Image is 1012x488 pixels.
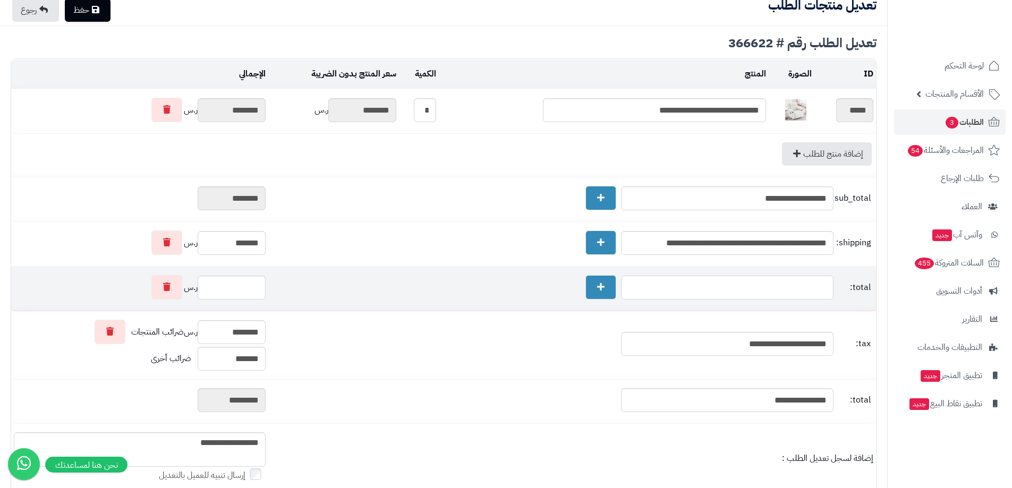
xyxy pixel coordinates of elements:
span: total: [836,394,871,406]
div: ر.س [14,320,266,344]
span: الأقسام والمنتجات [925,87,984,101]
span: طلبات الإرجاع [941,171,984,186]
div: ر.س [14,98,266,122]
a: وآتس آبجديد [894,222,1006,247]
span: تطبيق نقاط البيع [908,396,982,411]
span: جديد [909,398,929,410]
span: جديد [921,370,940,382]
span: أدوات التسويق [936,284,982,298]
a: لوحة التحكم [894,53,1006,79]
img: 1750236935-1-40x40.jpg [785,99,806,121]
a: التطبيقات والخدمات [894,335,1006,360]
a: تطبيق نقاط البيعجديد [894,391,1006,416]
span: العملاء [962,199,982,214]
span: التقارير [962,312,982,327]
a: أدوات التسويق [894,278,1006,304]
td: الإجمالي [11,59,268,89]
div: إضافة لسجل تعديل الطلب : [271,452,873,465]
a: العملاء [894,194,1006,219]
td: سعر المنتج بدون الضريبة [268,59,399,89]
span: total: [836,281,871,294]
span: 3 [946,117,958,129]
span: لوحة التحكم [945,58,984,73]
a: طلبات الإرجاع [894,166,1006,191]
span: المراجعات والأسئلة [907,143,984,158]
label: إرسال تنبيه للعميل بالتعديل [159,469,266,482]
div: تعديل الطلب رقم # 366622 [11,37,877,49]
a: الطلبات3 [894,109,1006,135]
span: جديد [932,229,952,241]
a: التقارير [894,306,1006,332]
td: المنتج [439,59,769,89]
a: تطبيق المتجرجديد [894,363,1006,388]
span: ضرائب المنتجات [131,326,184,338]
span: الطلبات [945,115,984,130]
span: ضرائب أخرى [151,352,191,365]
a: إضافة منتج للطلب [782,142,872,166]
span: sub_total: [836,192,871,204]
span: tax: [836,338,871,350]
td: الكمية [399,59,439,89]
a: السلات المتروكة455 [894,250,1006,276]
span: تطبيق المتجر [920,368,982,383]
input: إرسال تنبيه للعميل بالتعديل [250,468,261,480]
td: ID [814,59,876,89]
div: ر.س [14,275,266,299]
td: الصورة [769,59,815,89]
div: ر.س [14,230,266,255]
div: ر.س [271,98,396,122]
span: 455 [915,258,934,269]
span: السلات المتروكة [914,255,984,270]
a: المراجعات والأسئلة54 [894,138,1006,163]
span: التطبيقات والخدمات [917,340,982,355]
span: shipping: [836,237,871,249]
span: وآتس آب [931,227,982,242]
span: 54 [908,145,923,157]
